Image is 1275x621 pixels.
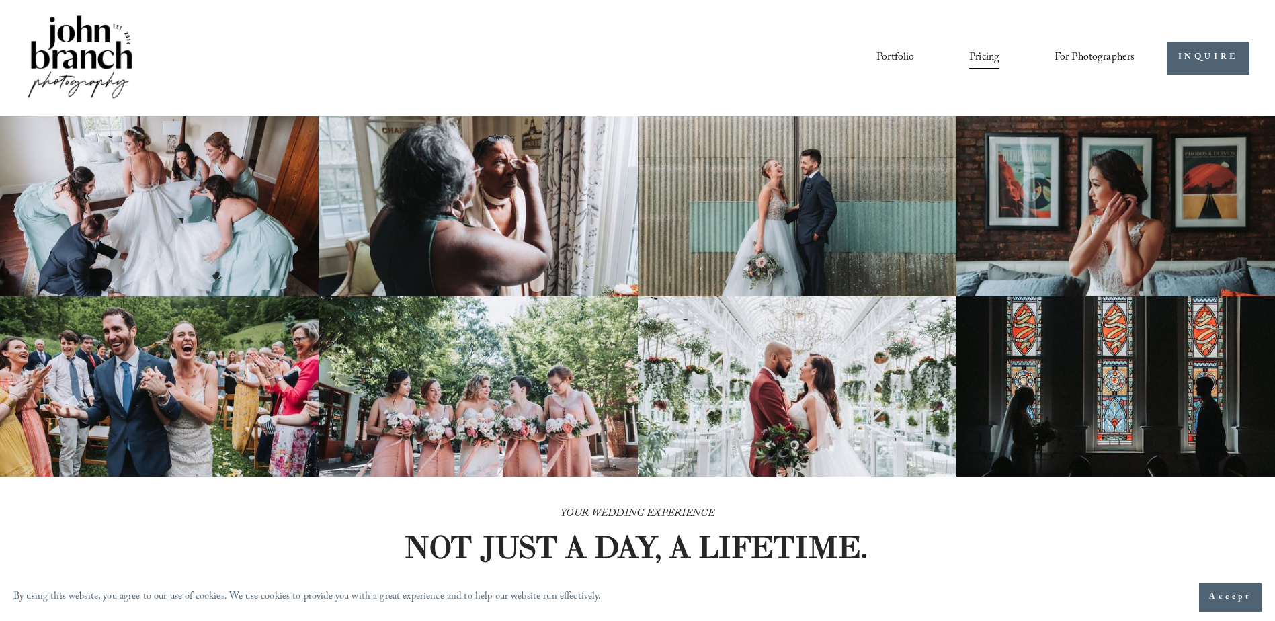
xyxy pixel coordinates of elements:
[1167,42,1249,75] a: INQUIRE
[26,13,134,103] img: John Branch IV Photography
[876,46,914,69] a: Portfolio
[1209,591,1251,604] span: Accept
[13,588,602,608] p: By using this website, you agree to our use of cookies. We use cookies to provide you with a grea...
[956,296,1275,477] img: Silhouettes of a bride and groom facing each other in a church, with colorful stained glass windo...
[319,296,637,477] img: A bride and four bridesmaids in pink dresses, holding bouquets with pink and white flowers, smili...
[404,528,868,567] strong: NOT JUST A DAY, A LIFETIME.
[638,296,956,477] img: Bride and groom standing in an elegant greenhouse with chandeliers and lush greenery.
[638,116,956,296] img: A bride and groom standing together, laughing, with the bride holding a bouquet in front of a cor...
[1199,583,1262,612] button: Accept
[956,116,1275,296] img: Bride adjusting earring in front of framed posters on a brick wall.
[319,116,637,296] img: Woman applying makeup to another woman near a window with floral curtains and autumn flowers.
[561,505,714,524] em: YOUR WEDDING EXPERIENCE
[1055,48,1135,69] span: For Photographers
[969,46,999,69] a: Pricing
[1055,46,1135,69] a: folder dropdown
